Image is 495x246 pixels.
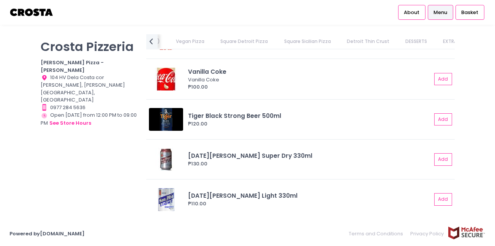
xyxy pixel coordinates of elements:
div: 104 HV Dela Costa cor [PERSON_NAME], [PERSON_NAME][GEOGRAPHIC_DATA], [GEOGRAPHIC_DATA] [41,74,137,104]
div: Vanilla Coke [188,76,429,84]
p: Crosta Pizzeria [41,39,137,54]
a: Square Sicilian Pizza [277,34,338,49]
a: Square Detroit Pizza [213,34,275,49]
img: mcafee-secure [448,226,486,240]
img: Vanilla Coke [149,68,183,90]
a: DESSERTS [398,34,435,49]
span: About [404,9,419,16]
button: Add [434,153,452,166]
div: ₱120.00 [188,120,432,128]
div: [DATE][PERSON_NAME] Super Dry 330ml [188,151,432,160]
div: Vanilla Coke [188,67,432,76]
div: 0977 284 5636 [41,104,137,111]
div: Tiger Black Strong Beer 500ml [188,111,432,120]
a: Terms and Conditions [349,226,407,241]
button: Add [434,113,452,126]
a: Menu [428,5,453,19]
button: see store hours [49,119,92,127]
div: ₱130.00 [188,160,432,168]
a: About [398,5,425,19]
img: logo [9,6,54,19]
b: [PERSON_NAME] Pizza - [PERSON_NAME] [41,59,104,74]
a: Detroit Thin Crust [339,34,397,49]
div: ₱110.00 [188,200,432,208]
span: Menu [433,9,447,16]
button: Add [434,193,452,206]
img: San Miguel Light 330ml [149,188,183,211]
img: San Miguel Super Dry 330ml [149,148,183,171]
a: EXTRAS [436,34,467,49]
div: ₱100.00 [188,83,432,91]
span: Basket [461,9,478,16]
img: Tiger Black Strong Beer 500ml [149,108,183,131]
div: [DATE][PERSON_NAME] Light 330ml [188,191,432,200]
div: Open [DATE] from 12:00 PM to 09:00 PM [41,111,137,127]
a: Privacy Policy [407,226,448,241]
a: Vegan Pizza [169,34,212,49]
button: Add [434,73,452,86]
a: Powered by[DOMAIN_NAME] [9,230,85,237]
